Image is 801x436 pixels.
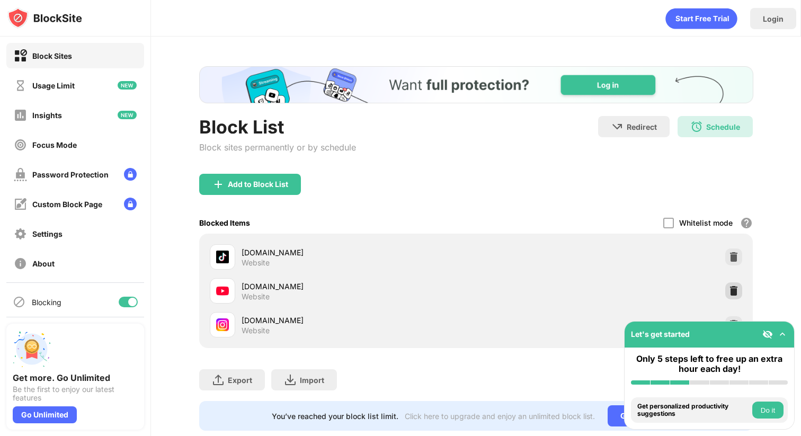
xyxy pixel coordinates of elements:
div: [DOMAIN_NAME] [242,315,476,326]
div: Click here to upgrade and enjoy an unlimited block list. [405,412,595,421]
img: push-unlimited.svg [13,330,51,368]
img: favicons [216,284,229,297]
div: Focus Mode [32,140,77,149]
div: animation [665,8,737,29]
div: Schedule [706,122,740,131]
img: block-on.svg [14,49,27,63]
div: Whitelist mode [679,218,733,227]
div: Insights [32,111,62,120]
div: Password Protection [32,170,109,179]
div: [DOMAIN_NAME] [242,281,476,292]
img: insights-off.svg [14,109,27,122]
img: lock-menu.svg [124,198,137,210]
div: Add to Block List [228,180,288,189]
img: focus-off.svg [14,138,27,152]
div: Login [763,14,784,23]
img: new-icon.svg [118,81,137,90]
div: Website [242,258,270,268]
img: about-off.svg [14,257,27,270]
div: Settings [32,229,63,238]
div: Let's get started [631,330,690,339]
div: About [32,259,55,268]
div: Go Unlimited [13,406,77,423]
div: Get personalized productivity suggestions [637,403,750,418]
img: lock-menu.svg [124,168,137,181]
img: time-usage-off.svg [14,79,27,92]
button: Do it [752,402,784,419]
div: [DOMAIN_NAME] [242,247,476,258]
img: logo-blocksite.svg [7,7,82,29]
div: Be the first to enjoy our latest features [13,385,138,402]
div: Import [300,376,324,385]
div: Usage Limit [32,81,75,90]
div: Website [242,326,270,335]
img: favicons [216,318,229,331]
div: Blocking [32,298,61,307]
img: favicons [216,251,229,263]
div: Block sites permanently or by schedule [199,142,356,153]
div: Redirect [627,122,657,131]
div: Custom Block Page [32,200,102,209]
div: Blocked Items [199,218,250,227]
img: omni-setup-toggle.svg [777,329,788,340]
div: Website [242,292,270,301]
img: new-icon.svg [118,111,137,119]
img: customize-block-page-off.svg [14,198,27,211]
img: settings-off.svg [14,227,27,241]
div: Block List [199,116,356,138]
div: Export [228,376,252,385]
img: blocking-icon.svg [13,296,25,308]
div: Go Unlimited [608,405,680,426]
div: Get more. Go Unlimited [13,372,138,383]
img: password-protection-off.svg [14,168,27,181]
iframe: Banner [199,66,753,103]
div: Block Sites [32,51,72,60]
img: eye-not-visible.svg [762,329,773,340]
div: Only 5 steps left to free up an extra hour each day! [631,354,788,374]
div: You’ve reached your block list limit. [272,412,398,421]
